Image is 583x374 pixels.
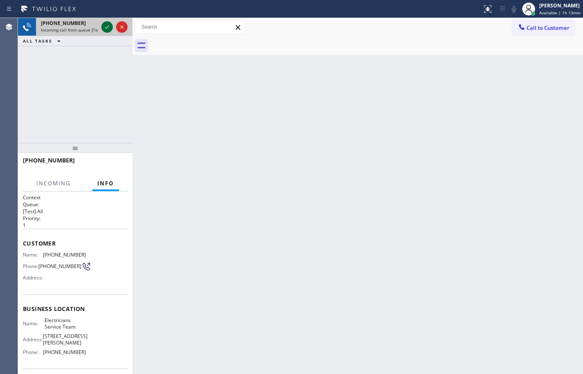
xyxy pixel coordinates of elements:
span: ALL TASKS [23,38,52,44]
h2: Priority: [23,215,128,222]
button: Reject [116,21,128,33]
button: Mute [508,3,520,15]
span: Call to Customer [527,24,570,32]
p: [Test] All [23,208,128,215]
span: Address: [23,336,43,342]
div: [PERSON_NAME] [539,2,581,9]
button: Info [92,176,119,192]
button: Accept [101,21,113,33]
h2: Queue: [23,201,128,208]
span: Incoming call from queue [Test] All [41,27,109,33]
span: Name: [23,252,43,258]
p: 1 [23,222,128,229]
span: Incoming [36,180,71,187]
h1: Context [23,194,128,201]
button: Call to Customer [512,20,575,36]
span: [PHONE_NUMBER] [38,263,81,269]
span: Phone: [23,349,43,355]
span: Name: [23,320,45,327]
span: [PHONE_NUMBER] [43,252,86,258]
span: Phone: [23,263,38,269]
span: [PHONE_NUMBER] [23,156,75,164]
button: ALL TASKS [18,36,69,46]
span: Electricians Service Team [45,317,85,330]
span: [PHONE_NUMBER] [41,20,86,27]
span: Available | 1h 13min [539,10,581,16]
span: Address: [23,275,45,281]
span: [STREET_ADDRESS][PERSON_NAME] [43,333,87,346]
button: Incoming [31,176,76,192]
input: Search [135,20,245,34]
span: Business location [23,305,128,313]
span: Customer [23,239,128,247]
span: [PHONE_NUMBER] [43,349,86,355]
span: Info [97,180,114,187]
